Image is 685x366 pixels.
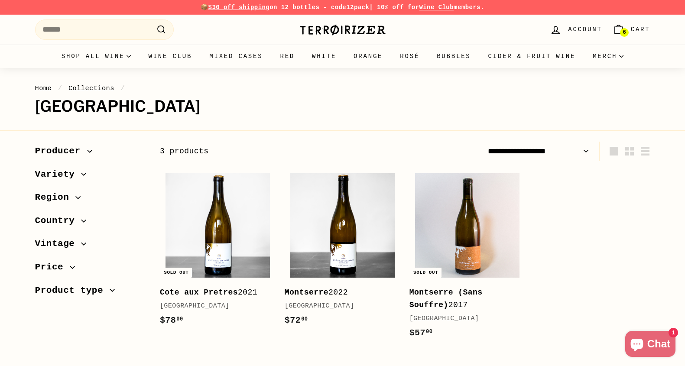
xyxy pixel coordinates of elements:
[631,25,650,34] span: Cart
[419,4,454,11] a: Wine Club
[35,236,81,251] span: Vintage
[285,286,392,299] div: 2022
[568,25,602,34] span: Account
[56,84,65,92] span: /
[480,45,584,68] a: Cider & Fruit Wine
[35,258,146,281] button: Price
[409,288,483,309] b: Montserre (Sans Souffre)
[160,301,267,311] div: [GEOGRAPHIC_DATA]
[208,4,270,11] span: $30 off shipping
[545,17,607,42] a: Account
[409,314,517,324] div: [GEOGRAPHIC_DATA]
[35,84,52,92] a: Home
[584,45,632,68] summary: Merch
[607,17,656,42] a: Cart
[623,29,626,36] span: 6
[176,316,183,322] sup: 00
[35,234,146,258] button: Vintage
[345,45,391,68] a: Orange
[160,145,405,158] div: 3 products
[271,45,303,68] a: Red
[18,45,668,68] div: Primary
[35,214,81,228] span: Country
[35,281,146,304] button: Product type
[428,45,479,68] a: Bubbles
[285,168,401,336] a: Montserre2022[GEOGRAPHIC_DATA]
[35,283,110,298] span: Product type
[35,3,650,12] p: 📦 on 12 bottles - code | 10% off for members.
[35,211,146,235] button: Country
[35,165,146,188] button: Variety
[301,316,308,322] sup: 00
[160,315,183,325] span: $78
[426,329,432,335] sup: 00
[35,144,87,159] span: Producer
[346,4,369,11] strong: 12pack
[160,168,276,336] a: Sold out Cote aux Pretres2021[GEOGRAPHIC_DATA]
[53,45,140,68] summary: Shop all wine
[285,315,308,325] span: $72
[140,45,201,68] a: Wine Club
[35,167,81,182] span: Variety
[410,268,442,278] div: Sold out
[35,98,650,115] h1: [GEOGRAPHIC_DATA]
[35,188,146,211] button: Region
[409,168,526,349] a: Sold out Montserre (Sans Souffre)2017[GEOGRAPHIC_DATA]
[35,142,146,165] button: Producer
[119,84,127,92] span: /
[409,328,433,338] span: $57
[35,190,76,205] span: Region
[160,268,192,278] div: Sold out
[409,286,517,311] div: 2017
[35,83,650,94] nav: breadcrumbs
[201,45,271,68] a: Mixed Cases
[68,84,114,92] a: Collections
[623,331,678,359] inbox-online-store-chat: Shopify online store chat
[160,288,238,297] b: Cote aux Pretres
[285,288,328,297] b: Montserre
[391,45,428,68] a: Rosé
[35,260,70,275] span: Price
[160,286,267,299] div: 2021
[303,45,345,68] a: White
[285,301,392,311] div: [GEOGRAPHIC_DATA]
